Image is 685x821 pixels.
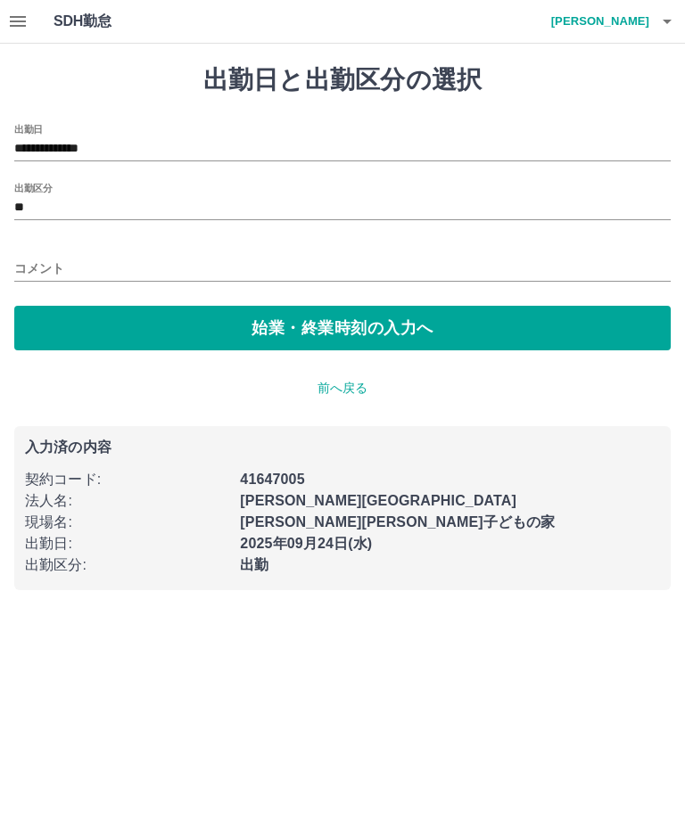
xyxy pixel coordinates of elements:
[240,557,268,572] b: 出勤
[25,469,229,490] p: 契約コード :
[25,554,229,576] p: 出勤区分 :
[14,65,671,95] h1: 出勤日と出勤区分の選択
[240,472,304,487] b: 41647005
[25,533,229,554] p: 出勤日 :
[25,440,660,455] p: 入力済の内容
[14,122,43,135] label: 出勤日
[240,514,555,530] b: [PERSON_NAME][PERSON_NAME]子どもの家
[240,493,516,508] b: [PERSON_NAME][GEOGRAPHIC_DATA]
[25,490,229,512] p: 法人名 :
[14,181,52,194] label: 出勤区分
[240,536,372,551] b: 2025年09月24日(水)
[14,306,671,350] button: 始業・終業時刻の入力へ
[14,379,671,398] p: 前へ戻る
[25,512,229,533] p: 現場名 :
